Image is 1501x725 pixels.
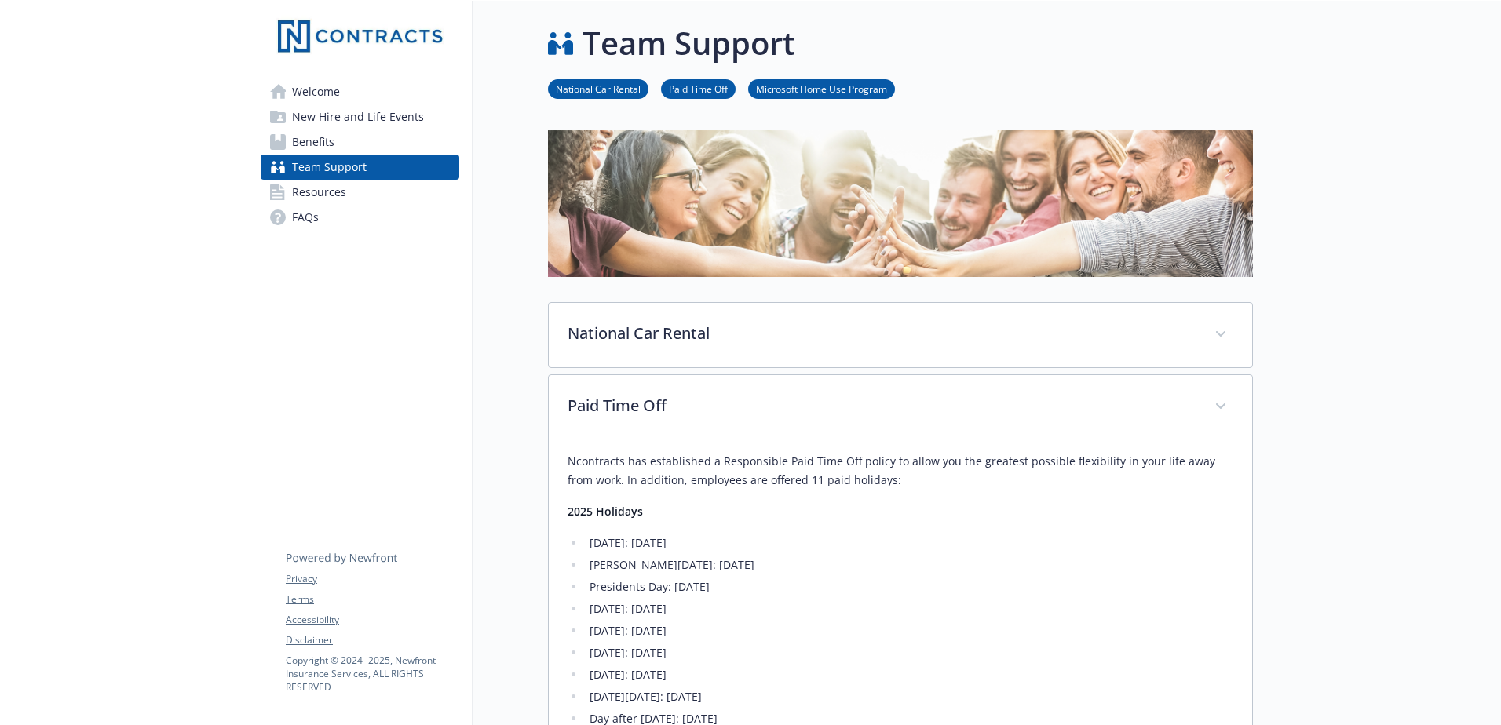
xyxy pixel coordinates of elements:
a: Terms [286,592,458,607]
p: National Car Rental [568,322,1196,345]
a: Paid Time Off [661,81,736,96]
a: New Hire and Life Events [261,104,459,129]
li: [PERSON_NAME][DATE]: [DATE] [585,556,1233,574]
li: Presidents Day: [DATE] [585,577,1233,596]
span: New Hire and Life Events [292,104,424,129]
h1: Team Support [583,20,795,67]
a: Team Support [261,155,459,180]
a: National Car Rental [548,81,648,96]
a: FAQs [261,205,459,230]
a: Benefits [261,129,459,155]
a: Microsoft Home Use Program [748,81,895,96]
p: Copyright © 2024 - 2025 , Newfront Insurance Services, ALL RIGHTS RESERVED [286,654,458,694]
li: [DATE]: [DATE] [585,665,1233,684]
img: team support page banner [548,130,1253,277]
div: Paid Time Off [549,375,1252,439]
span: FAQs [292,205,319,230]
span: Welcome [292,79,340,104]
span: Team Support [292,155,367,180]
a: Welcome [261,79,459,104]
a: Resources [261,180,459,205]
strong: 2025 Holidays [568,504,643,519]
li: [DATE][DATE]: [DATE] [585,687,1233,706]
li: [DATE]: [DATE] [585,643,1233,662]
li: [DATE]: [DATE] [585,599,1233,618]
div: National Car Rental [549,303,1252,367]
span: Resources [292,180,346,205]
p: Paid Time Off [568,394,1196,417]
p: Ncontracts has established a Responsible Paid Time Off policy to allow you the greatest possible ... [568,452,1233,490]
li: [DATE]: [DATE] [585,534,1233,552]
li: [DATE]: [DATE] [585,621,1233,640]
a: Disclaimer [286,633,458,647]
span: Benefits [292,129,334,155]
a: Accessibility [286,613,458,627]
a: Privacy [286,572,458,586]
